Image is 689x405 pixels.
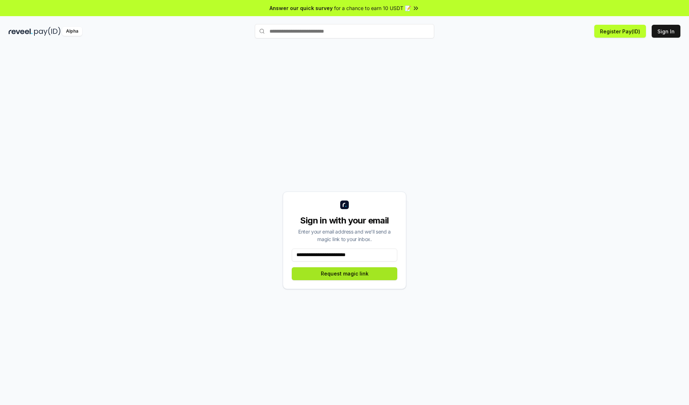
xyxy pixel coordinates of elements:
button: Request magic link [292,267,397,280]
div: Sign in with your email [292,215,397,226]
div: Alpha [62,27,82,36]
button: Register Pay(ID) [594,25,646,38]
span: Answer our quick survey [269,4,333,12]
div: Enter your email address and we’ll send a magic link to your inbox. [292,228,397,243]
span: for a chance to earn 10 USDT 📝 [334,4,411,12]
img: logo_small [340,201,349,209]
img: pay_id [34,27,61,36]
img: reveel_dark [9,27,33,36]
button: Sign In [652,25,680,38]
